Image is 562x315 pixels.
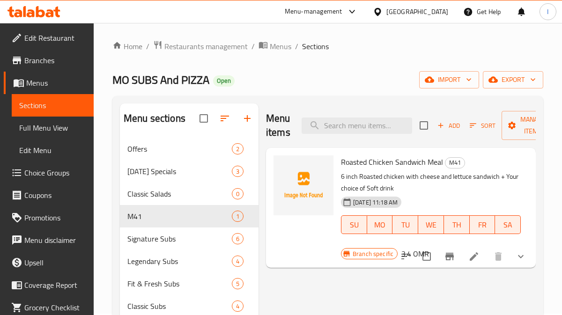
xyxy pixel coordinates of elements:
span: TH [448,218,466,232]
span: I [547,7,548,17]
input: search [302,117,412,134]
span: Fit & Fresh Subs [127,278,232,289]
span: Manage items [509,114,557,137]
div: Open [213,75,235,87]
div: Fit & Fresh Subs5 [120,272,259,295]
a: Menu disclaimer [4,229,94,251]
div: Signature Subs6 [120,227,259,250]
span: M41 [127,211,232,222]
button: Sort [467,118,498,133]
span: SU [345,218,363,232]
span: Sections [19,100,86,111]
span: export [490,74,536,86]
span: Branches [24,55,86,66]
button: FR [470,215,495,234]
div: [GEOGRAPHIC_DATA] [386,7,448,17]
span: 4 [232,257,243,266]
a: Coupons [4,184,94,206]
a: Choice Groups [4,161,94,184]
span: Menus [270,41,291,52]
span: 2 [232,145,243,154]
a: Promotions [4,206,94,229]
div: [DATE] Specials3 [120,160,259,183]
h2: Menu sections [124,111,185,125]
div: items [232,143,244,154]
button: MO [367,215,393,234]
span: Signature Subs [127,233,232,244]
a: Edit Restaurant [4,27,94,49]
a: Coverage Report [4,274,94,296]
h2: Menu items [266,111,290,139]
a: Branches [4,49,94,72]
button: delete [487,245,510,268]
div: items [232,233,244,244]
span: Coverage Report [24,279,86,291]
div: items [232,166,244,177]
div: Classic Subs [127,300,232,312]
span: [DATE] Specials [127,166,232,177]
span: 5 [232,279,243,288]
span: Edit Menu [19,145,86,156]
span: Choice Groups [24,167,86,178]
span: Branch specific [349,249,397,258]
div: Offers2 [120,138,259,160]
a: Sections [12,94,94,117]
span: MO [371,218,389,232]
a: Edit Menu [12,139,94,161]
span: M41 [445,157,465,168]
div: Menu-management [285,6,342,17]
a: Full Menu View [12,117,94,139]
span: Grocery Checklist [24,302,86,313]
button: SU [341,215,367,234]
span: Sections [302,41,329,52]
li: / [295,41,298,52]
div: Classic Salads [127,188,232,199]
span: FR [473,218,492,232]
span: WE [422,218,440,232]
span: Add [436,120,461,131]
span: Roasted Chicken Sandwich Meal [341,155,443,169]
li: / [251,41,255,52]
div: Legendary Subs [127,256,232,267]
span: 3 [232,167,243,176]
span: Full Menu View [19,122,86,133]
button: export [483,71,543,88]
span: Menu disclaimer [24,234,86,246]
button: import [419,71,479,88]
div: items [232,188,244,199]
span: Upsell [24,257,86,268]
button: WE [418,215,444,234]
a: Menus [259,40,291,52]
button: Add [434,118,464,133]
nav: breadcrumb [112,40,543,52]
a: Home [112,41,142,52]
button: TH [444,215,470,234]
span: SA [499,218,517,232]
a: Menus [4,72,94,94]
span: 6 [232,234,243,243]
li: / [146,41,149,52]
button: Branch-specific-item [438,245,461,268]
img: Roasted Chicken Sandwich Meal [274,155,333,215]
span: MO SUBS And PIZZA [112,69,209,90]
p: 6 inch Roasted chicken with cheese and lettuce sandwich + Your choice of Soft drink [341,171,521,194]
div: Classic Salads0 [120,183,259,205]
span: Promotions [24,212,86,223]
span: [DATE] 11:18 AM [349,198,401,207]
div: items [232,256,244,267]
span: Menus [26,77,86,88]
div: M411 [120,205,259,227]
a: Restaurants management [153,40,248,52]
button: Add section [236,107,259,130]
span: Edit Restaurant [24,32,86,44]
a: Upsell [4,251,94,274]
span: Select to update [417,247,436,266]
span: Coupons [24,190,86,201]
span: Offers [127,143,232,154]
button: sort-choices [394,245,417,268]
span: 4 [232,302,243,311]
